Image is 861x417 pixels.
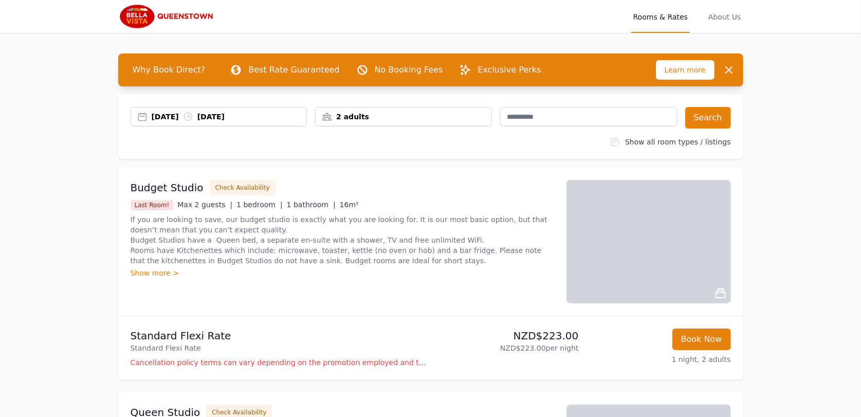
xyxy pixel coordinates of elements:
[375,64,443,76] p: No Booking Fees
[625,138,730,146] label: Show all room types / listings
[236,201,283,209] span: 1 bedroom |
[316,112,491,122] div: 2 adults
[131,268,554,278] div: Show more >
[248,64,339,76] p: Best Rate Guaranteed
[131,180,204,195] h3: Budget Studio
[435,343,579,353] p: NZD$223.00 per night
[131,329,427,343] p: Standard Flexi Rate
[131,343,427,353] p: Standard Flexi Rate
[685,107,731,129] button: Search
[131,200,174,210] span: Last Room!
[672,329,731,350] button: Book Now
[131,214,554,266] p: If you are looking to save, our budget studio is exactly what you are looking for. It is our most...
[656,60,715,80] span: Learn more
[340,201,359,209] span: 16m²
[177,201,232,209] span: Max 2 guests |
[152,112,307,122] div: [DATE] [DATE]
[131,357,427,368] p: Cancellation policy terms can vary depending on the promotion employed and the time of stay of th...
[478,64,541,76] p: Exclusive Perks
[435,329,579,343] p: NZD$223.00
[118,4,217,29] img: Bella Vista Queenstown
[287,201,336,209] span: 1 bathroom |
[587,354,731,365] p: 1 night, 2 adults
[210,180,276,195] button: Check Availability
[124,60,214,80] span: Why Book Direct?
